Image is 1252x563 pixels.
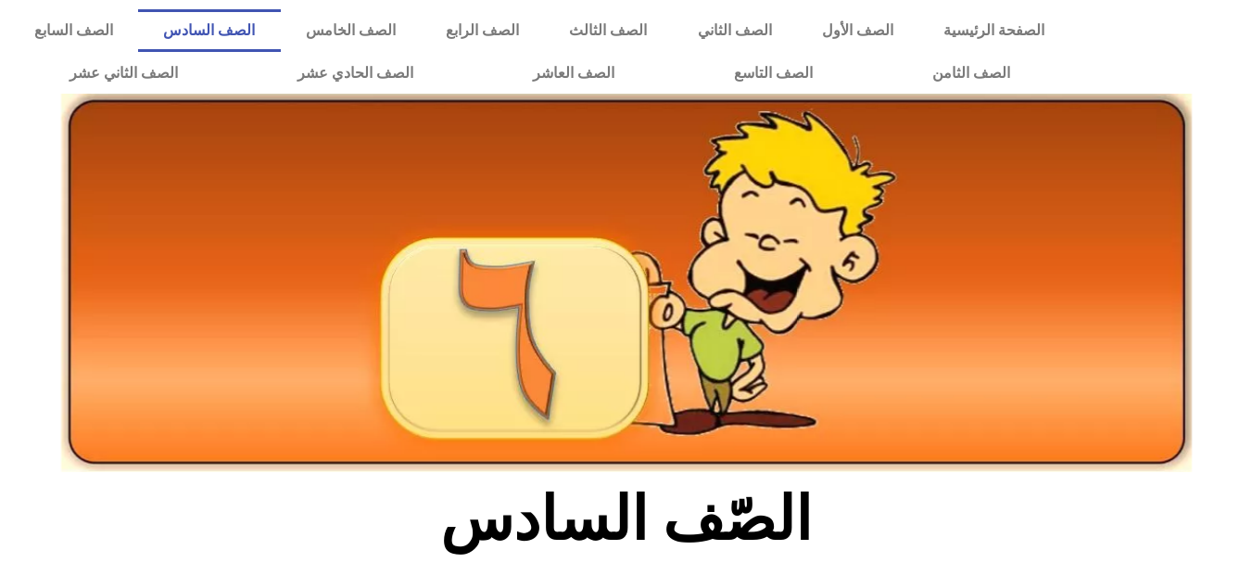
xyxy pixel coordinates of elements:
[237,52,473,95] a: الصف الحادي عشر
[9,9,138,52] a: الصف السابع
[674,52,872,95] a: الصف التاسع
[281,9,421,52] a: الصف الخامس
[320,483,932,556] h2: الصّف السادس
[673,9,797,52] a: الصف الثاني
[9,52,237,95] a: الصف الثاني عشر
[544,9,672,52] a: الصف الثالث
[797,9,918,52] a: الصف الأول
[473,52,674,95] a: الصف العاشر
[918,9,1069,52] a: الصفحة الرئيسية
[138,9,280,52] a: الصف السادس
[421,9,544,52] a: الصف الرابع
[872,52,1069,95] a: الصف الثامن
